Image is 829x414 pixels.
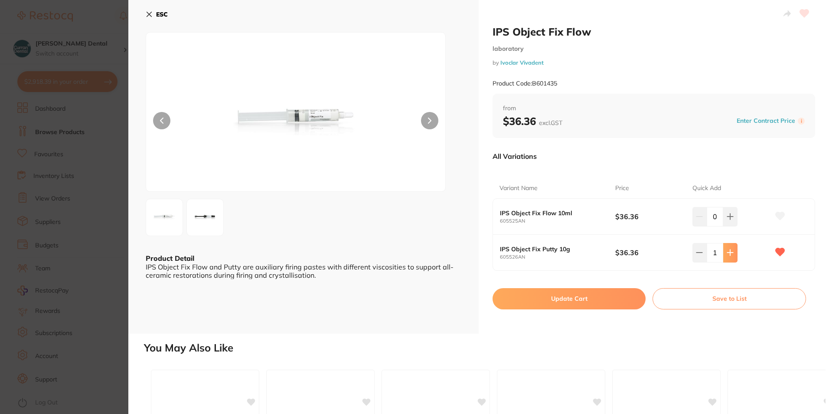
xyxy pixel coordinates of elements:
small: Product Code: B601435 [493,80,557,87]
span: from [503,104,805,113]
h2: IPS Object Fix Flow [493,25,815,38]
b: $36.36 [615,212,685,221]
button: Save to List [653,288,806,309]
div: IPS Object Fix Flow and Putty are auxiliary firing pastes with different viscosities to support a... [146,263,461,279]
b: Product Detail [146,254,194,263]
button: ESC [146,7,168,22]
p: Quick Add [692,184,721,193]
a: Ivoclar Vivadent [500,59,544,66]
img: YW4tanBnLTgwMjQ4 [206,54,385,191]
button: Enter Contract Price [734,117,798,125]
img: YW4tanBnLTgwMjQ4 [149,202,180,233]
b: $36.36 [615,248,685,257]
b: $36.36 [503,115,562,128]
small: 605526AN [500,254,615,260]
p: Price [615,184,629,193]
small: 605525AN [500,218,615,224]
h2: You May Also Like [144,342,826,354]
small: laboratory [493,45,815,53]
label: i [798,118,805,125]
b: IPS Object Fix Putty 10g [500,246,604,253]
small: by [493,59,815,66]
span: excl. GST [539,119,562,127]
button: Update Cart [493,288,646,309]
p: All Variations [493,152,537,161]
p: Variant Name [499,184,538,193]
img: YW4tanBnLTgwMjQ5 [189,202,221,233]
b: ESC [156,10,168,18]
b: IPS Object Fix Flow 10ml [500,210,604,217]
